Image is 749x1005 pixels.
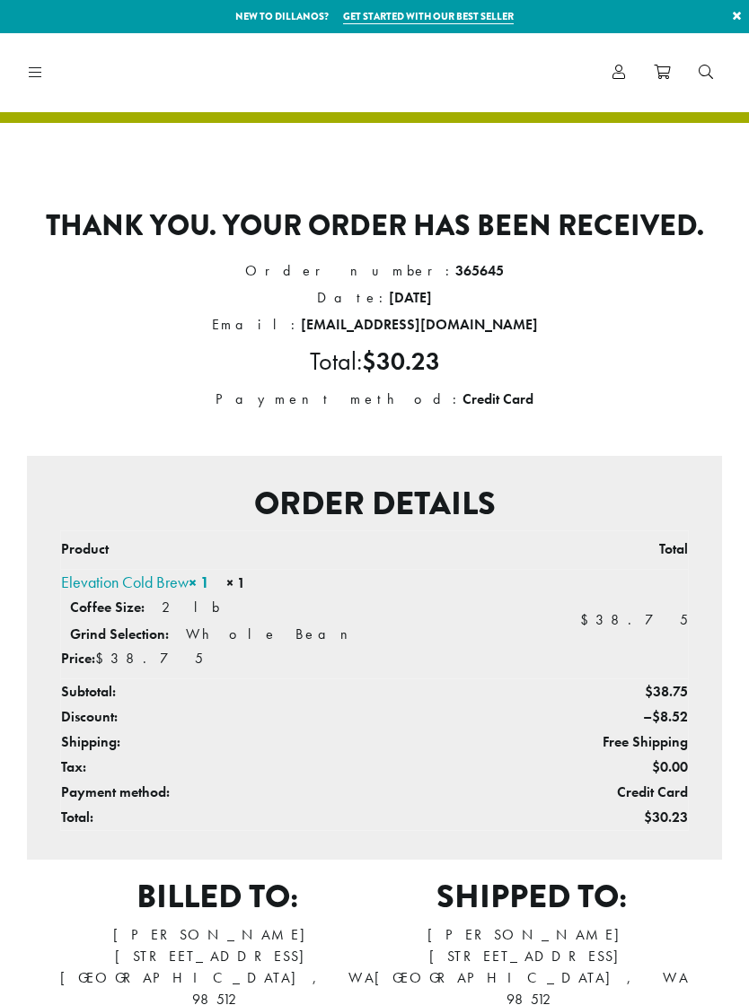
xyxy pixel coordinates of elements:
strong: 365645 [455,261,504,280]
h2: Billed to: [60,878,374,916]
span: $ [95,649,110,668]
li: Date: [27,284,722,311]
span: $ [644,808,652,826]
td: – [523,704,688,730]
span: 38.75 [95,649,203,668]
th: Shipping: [61,730,523,755]
th: Tax: [61,755,523,780]
bdi: 30.23 [362,345,440,377]
h2: Shipped to: [374,878,689,916]
li: Email: [27,311,722,338]
li: Order number: [27,258,722,284]
bdi: 38.75 [580,610,688,629]
span: $ [580,610,595,629]
span: 38.75 [645,682,688,701]
th: Total [523,531,688,570]
span: $ [652,757,660,776]
th: Product [61,531,523,570]
p: 2 lb [162,598,220,616]
strong: × 1 [226,573,245,592]
span: 30.23 [644,808,688,826]
li: Total: [27,338,722,386]
span: $ [645,682,653,701]
span: 0.00 [652,757,688,776]
td: Credit Card [523,780,688,805]
th: Subtotal: [61,679,523,705]
strong: Credit Card [463,389,533,408]
h2: Order details [41,485,708,523]
span: $ [362,345,376,377]
th: Payment method: [61,780,523,805]
th: Discount: [61,704,523,730]
span: $ [652,707,660,726]
strong: Coffee Size: [70,598,145,616]
span: 8.52 [652,707,688,726]
strong: × 1 [189,572,209,592]
td: Free Shipping [523,730,688,755]
a: Get started with our best seller [343,9,514,24]
strong: [DATE] [389,288,432,307]
p: Whole Bean [186,625,362,643]
strong: Price: [61,649,95,668]
a: Search [684,57,727,87]
p: Thank you. Your order has been received. [27,209,722,243]
a: Elevation Cold Brew× 1 [61,572,209,592]
strong: Grind Selection: [70,625,169,643]
strong: [EMAIL_ADDRESS][DOMAIN_NAME] [301,315,538,334]
th: Total: [61,805,523,831]
li: Payment method: [27,386,722,413]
